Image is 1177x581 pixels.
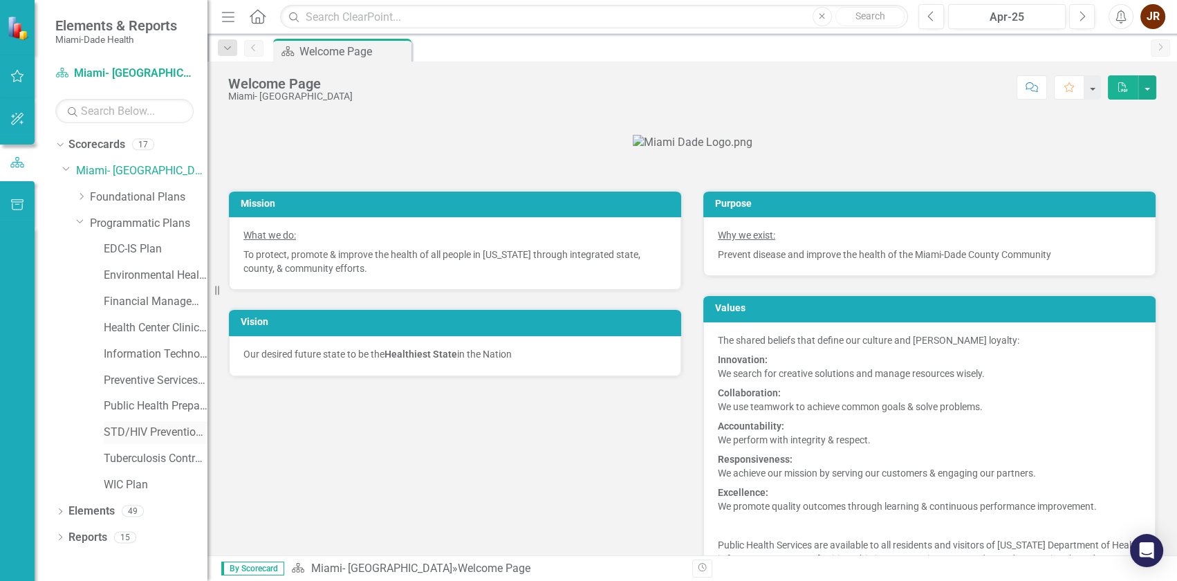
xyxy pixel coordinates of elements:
[55,99,194,123] input: Search Below...
[90,190,207,205] a: Foundational Plans
[718,421,784,432] strong: Accountability:
[104,477,207,493] a: WIC Plan
[104,347,207,362] a: Information Technology Plan
[457,562,530,575] div: Welcome Page
[76,163,207,179] a: Miami- [GEOGRAPHIC_DATA]
[311,562,452,575] a: Miami- [GEOGRAPHIC_DATA]
[243,347,667,361] p: Our desired future state to be the in the Nation
[280,5,908,29] input: Search ClearPoint...
[55,34,177,45] small: Miami-Dade Health
[228,76,353,91] div: Welcome Page
[718,383,1141,416] p: We use teamwork to achieve common goals & solve problems.
[243,230,296,241] span: What we do:
[718,245,1141,261] p: Prevent disease and improve the health of the Miami-Dade County Community
[104,320,207,336] a: Health Center Clinical Admin Support Plan
[241,199,674,209] h3: Mission
[114,531,136,543] div: 15
[953,9,1061,26] div: Apr-25
[291,561,682,577] div: »
[104,373,207,389] a: Preventive Services Plan
[718,416,1141,450] p: We perform with integrity & respect.
[243,245,667,275] p: To protect, promote & improve the health of all people in [US_STATE] through integrated state, co...
[718,450,1141,483] p: We achieve our mission by serving our customers & engaging our partners.
[104,451,207,467] a: Tuberculosis Control & Prevention Plan
[718,487,768,498] strong: Excellence:
[718,333,1141,350] p: The shared beliefs that define our culture and [PERSON_NAME] loyalty:
[104,398,207,414] a: Public Health Preparedness Plan
[55,66,194,82] a: Miami- [GEOGRAPHIC_DATA]
[104,268,207,284] a: Environmental Health Plan
[221,562,284,575] span: By Scorecard
[718,230,775,241] span: Why we exist:
[715,303,1149,313] h3: Values
[104,425,207,441] a: STD/HIV Prevention and Control Plan
[718,535,1141,580] p: Public Health Services are available to all residents and visitors of [US_STATE] Department of He...
[241,317,674,327] h3: Vision
[633,135,752,151] img: Miami Dade Logo.png
[132,139,154,151] div: 17
[68,137,125,153] a: Scorecards
[7,15,31,39] img: ClearPoint Strategy
[1130,534,1163,567] div: Open Intercom Messenger
[104,241,207,257] a: EDC-IS Plan
[718,483,1141,516] p: We promote quality outcomes through learning & continuous performance improvement.
[1140,4,1165,29] button: JR
[718,354,768,365] strong: Innovation:
[715,199,1149,209] h3: Purpose
[835,7,905,26] button: Search
[299,43,408,60] div: Welcome Page
[718,454,793,465] strong: Responsiveness:
[68,504,115,519] a: Elements
[55,17,177,34] span: Elements & Reports
[104,294,207,310] a: Financial Management Plan
[855,10,884,21] span: Search
[948,4,1066,29] button: Apr-25
[122,506,144,517] div: 49
[718,350,1141,383] p: We search for creative solutions and manage resources wisely.
[228,91,353,102] div: Miami- [GEOGRAPHIC_DATA]
[718,387,781,398] strong: Collaboration:
[68,530,107,546] a: Reports
[384,349,457,360] strong: Healthiest State
[90,216,207,232] a: Programmatic Plans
